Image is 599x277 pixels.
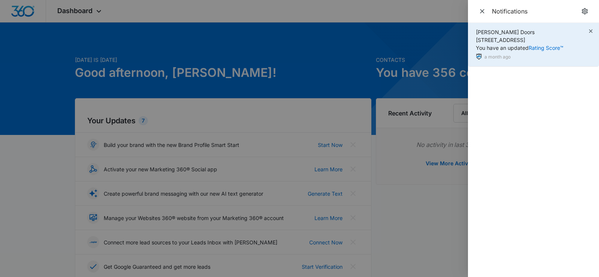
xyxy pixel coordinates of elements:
div: a month ago [476,53,563,61]
div: Notifications [492,7,580,15]
a: notifications.title [580,6,590,16]
button: Close [477,6,487,16]
span: [PERSON_NAME] Doors [STREET_ADDRESS] You have an updated [476,29,563,51]
a: Rating Score™ [529,45,563,51]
